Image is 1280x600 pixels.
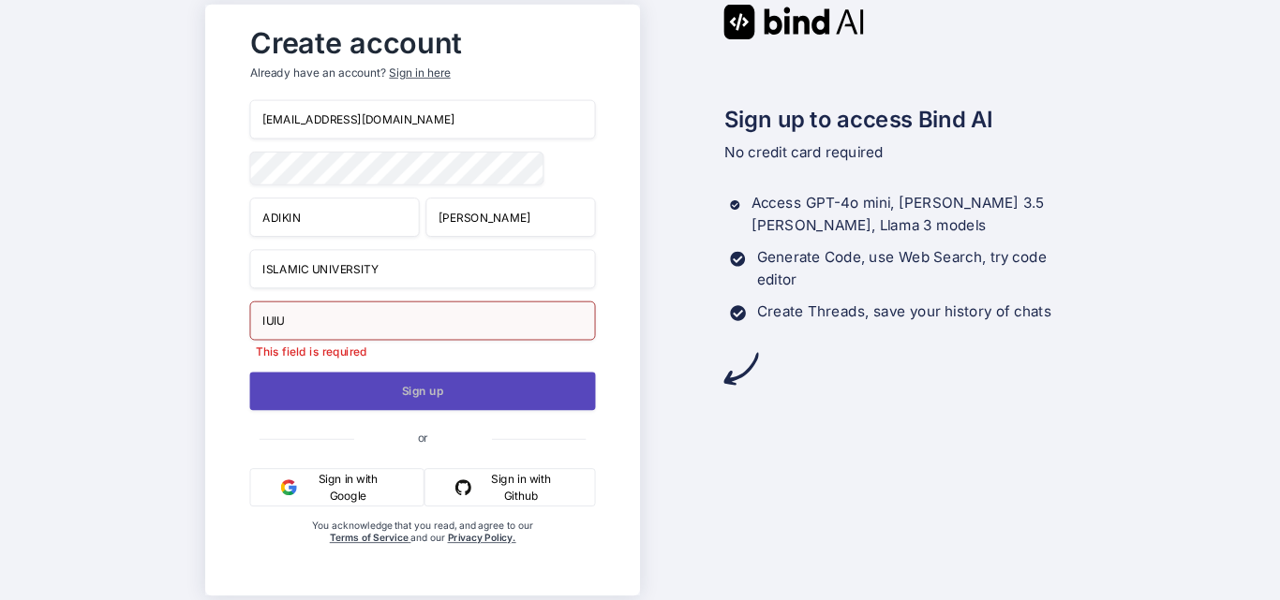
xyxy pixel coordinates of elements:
[424,468,595,506] button: Sign in with Github
[389,65,450,80] div: Sign in here
[249,65,595,80] p: Already have an account?
[447,532,515,544] a: Privacy Policy.
[723,103,1075,137] h2: Sign up to access Bind AI
[757,300,1051,323] p: Create Threads, save your history of chats
[751,192,1075,237] p: Access GPT-4o mini, [PERSON_NAME] 3.5 [PERSON_NAME], Llama 3 models
[756,246,1075,291] p: Generate Code, use Web Search, try code editor
[249,198,419,237] input: First Name
[280,479,296,495] img: google
[249,249,595,288] input: Your company name
[329,532,410,544] a: Terms of Service
[249,30,595,55] h2: Create account
[723,5,864,39] img: Bind AI logo
[249,301,595,341] input: Company website
[249,344,595,359] p: This field is required
[307,520,538,583] div: You acknowledge that you read, and agree to our and our
[249,468,424,506] button: Sign in with Google
[353,418,491,458] span: or
[723,141,1075,164] p: No credit card required
[723,351,758,386] img: arrow
[425,198,595,237] input: Last Name
[454,479,470,495] img: github
[249,100,595,139] input: Email
[249,372,595,410] button: Sign up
